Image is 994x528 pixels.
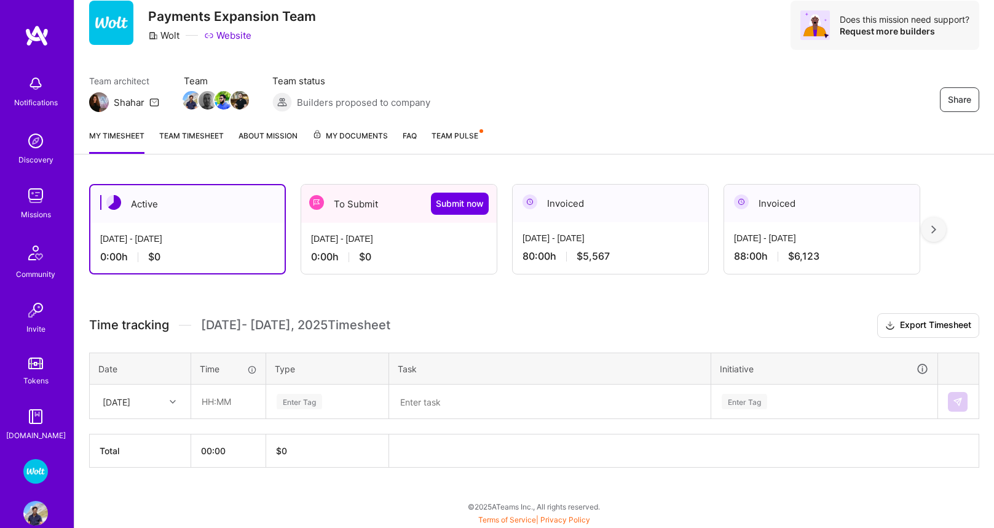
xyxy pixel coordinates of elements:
[14,96,58,109] div: Notifications
[28,358,43,369] img: tokens
[21,238,50,268] img: Community
[184,90,200,111] a: Team Member Avatar
[840,14,969,25] div: Does this mission need support?
[148,250,160,263] span: $0
[312,129,388,154] a: My Documents
[389,353,711,385] th: Task
[106,195,121,210] img: Active
[90,434,191,468] th: Total
[478,515,590,524] span: |
[103,395,130,408] div: [DATE]
[16,268,55,281] div: Community
[734,250,910,263] div: 88:00 h
[800,10,830,40] img: Avatar
[577,250,610,263] span: $5,567
[191,434,266,468] th: 00:00
[948,94,971,106] span: Share
[23,129,48,153] img: discovery
[432,129,482,154] a: Team Pulse
[311,250,487,263] div: 0:00 h
[931,225,936,234] img: right
[940,87,979,112] button: Share
[309,195,324,210] img: To Submit
[200,362,257,375] div: Time
[23,71,48,96] img: bell
[23,374,49,387] div: Tokens
[478,515,536,524] a: Terms of Service
[89,74,159,87] span: Team architect
[216,90,232,111] a: Team Member Avatar
[540,515,590,524] a: Privacy Policy
[523,232,698,245] div: [DATE] - [DATE]
[301,185,497,223] div: To Submit
[20,459,51,484] a: Wolt - Fintech: Payments Expansion Team
[734,194,749,209] img: Invoiced
[25,25,49,47] img: logo
[114,96,144,109] div: Shahar
[276,446,287,456] span: $ 0
[432,131,478,140] span: Team Pulse
[513,185,708,222] div: Invoiced
[6,429,66,442] div: [DOMAIN_NAME]
[100,233,275,246] div: [DATE] - [DATE]
[232,90,248,111] a: Team Member Avatar
[523,194,537,209] img: Invoiced
[231,91,249,110] img: Team Member Avatar
[184,74,248,87] span: Team
[523,250,698,263] div: 80:00 h
[100,250,275,263] div: 0:00 h
[277,392,322,411] div: Enter Tag
[89,1,133,45] img: Company Logo
[201,318,390,333] span: [DATE] - [DATE] , 2025 Timesheet
[89,129,144,154] a: My timesheet
[431,193,489,215] button: Submit now
[170,399,176,405] i: icon Chevron
[953,397,963,407] img: Submit
[272,74,430,87] span: Team status
[272,92,292,112] img: Builders proposed to company
[20,501,51,526] a: User Avatar
[788,250,819,263] span: $6,123
[23,183,48,208] img: teamwork
[724,185,920,222] div: Invoiced
[199,91,217,110] img: Team Member Avatar
[90,185,285,223] div: Active
[200,90,216,111] a: Team Member Avatar
[734,232,910,245] div: [DATE] - [DATE]
[840,25,969,37] div: Request more builders
[18,153,53,166] div: Discovery
[149,97,159,107] i: icon Mail
[183,91,201,110] img: Team Member Avatar
[311,233,487,246] div: [DATE] - [DATE]
[436,198,484,210] span: Submit now
[148,31,158,41] i: icon CompanyGray
[215,91,233,110] img: Team Member Avatar
[159,129,224,154] a: Team timesheet
[204,29,251,42] a: Website
[148,9,316,24] h3: Payments Expansion Team
[23,501,48,526] img: User Avatar
[23,459,48,484] img: Wolt - Fintech: Payments Expansion Team
[297,96,430,109] span: Builders proposed to company
[722,392,767,411] div: Enter Tag
[74,491,994,522] div: © 2025 ATeams Inc., All rights reserved.
[148,29,179,42] div: Wolt
[877,313,979,338] button: Export Timesheet
[266,353,389,385] th: Type
[720,362,929,376] div: Initiative
[89,92,109,112] img: Team Architect
[90,353,191,385] th: Date
[403,129,417,154] a: FAQ
[23,298,48,322] img: Invite
[312,129,388,143] span: My Documents
[89,318,169,333] span: Time tracking
[885,319,895,332] i: icon Download
[21,208,51,221] div: Missions
[26,322,45,335] div: Invite
[192,385,265,418] input: HH:MM
[23,404,48,429] img: guide book
[359,250,371,263] span: $0
[239,129,298,154] a: About Mission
